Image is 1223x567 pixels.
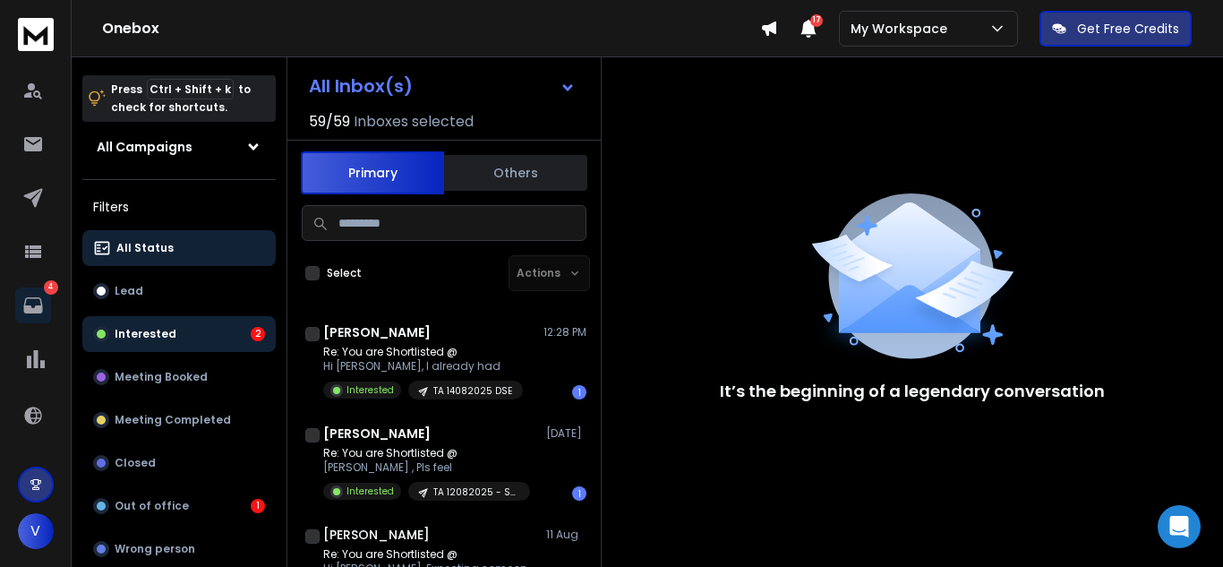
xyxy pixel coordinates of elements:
[115,284,143,298] p: Lead
[82,445,276,481] button: Closed
[354,111,474,133] h3: Inboxes selected
[97,138,192,156] h1: All Campaigns
[15,288,51,323] a: 4
[18,513,54,549] button: V
[851,20,954,38] p: My Workspace
[323,526,430,544] h1: [PERSON_NAME]
[1039,11,1192,47] button: Get Free Credits
[323,323,431,341] h1: [PERSON_NAME]
[18,18,54,51] img: logo
[82,129,276,165] button: All Campaigns
[323,425,431,442] h1: [PERSON_NAME]
[433,485,519,499] p: TA 12082025 - SE/DSE XI
[82,488,276,524] button: Out of office1
[346,383,394,397] p: Interested
[433,384,512,398] p: TA 14082025 DSE
[115,542,195,556] p: Wrong person
[543,325,586,339] p: 12:28 PM
[444,153,587,193] button: Others
[572,486,586,501] div: 1
[323,345,523,359] p: Re: You are Shortlisted @
[251,499,265,513] div: 1
[1077,20,1179,38] p: Get Free Credits
[1158,505,1201,548] div: Open Intercom Messenger
[115,327,176,341] p: Interested
[82,402,276,438] button: Meeting Completed
[102,18,760,39] h1: Onebox
[115,370,208,384] p: Meeting Booked
[115,413,231,427] p: Meeting Completed
[327,266,362,280] label: Select
[323,547,538,562] p: Re: You are Shortlisted @
[115,499,189,513] p: Out of office
[115,456,156,470] p: Closed
[82,531,276,567] button: Wrong person
[82,194,276,219] h3: Filters
[82,359,276,395] button: Meeting Booked
[546,426,586,441] p: [DATE]
[346,485,394,498] p: Interested
[147,79,234,99] span: Ctrl + Shift + k
[82,316,276,352] button: Interested2
[323,446,530,460] p: Re: You are Shortlisted @
[309,111,350,133] span: 59 / 59
[323,460,530,475] p: [PERSON_NAME] , Pls feel
[323,359,523,374] p: Hi [PERSON_NAME], I already had
[810,14,823,27] span: 17
[572,385,586,399] div: 1
[111,81,251,116] p: Press to check for shortcuts.
[720,379,1105,404] p: It’s the beginning of a legendary conversation
[82,273,276,309] button: Lead
[44,280,58,295] p: 4
[251,327,265,341] div: 2
[309,77,413,95] h1: All Inbox(s)
[116,241,174,255] p: All Status
[301,151,444,194] button: Primary
[295,68,590,104] button: All Inbox(s)
[82,230,276,266] button: All Status
[546,528,586,542] p: 11 Aug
